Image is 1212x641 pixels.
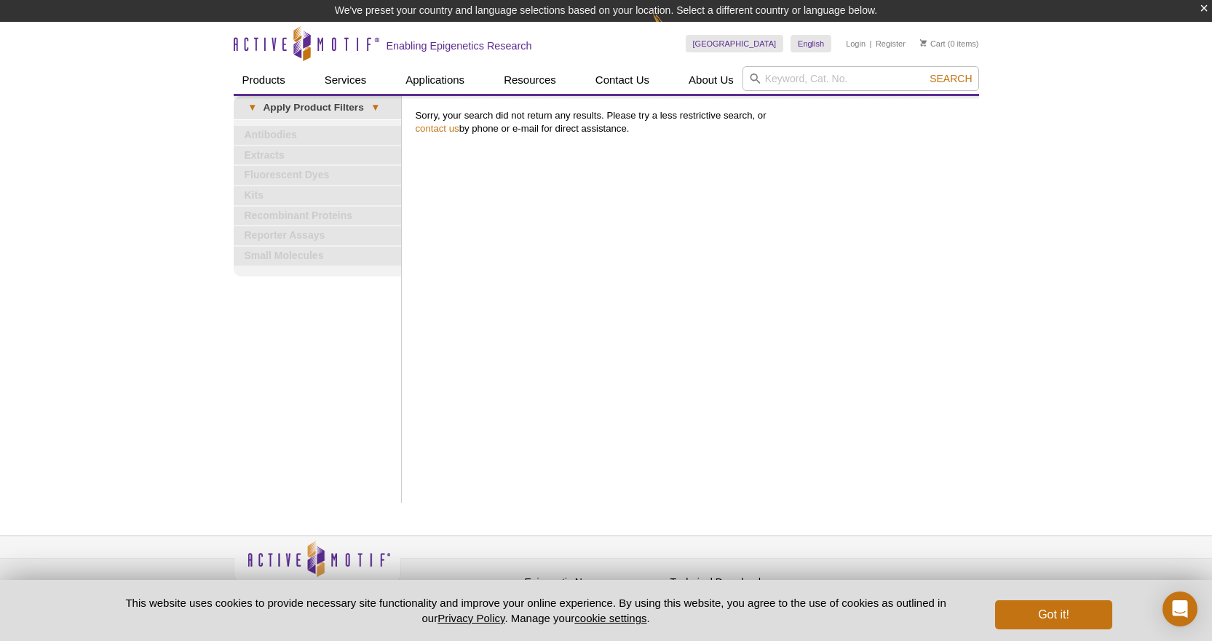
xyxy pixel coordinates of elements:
[846,39,866,49] a: Login
[234,96,401,119] a: ▾Apply Product Filters▾
[680,66,742,94] a: About Us
[437,612,504,624] a: Privacy Policy
[416,123,459,134] a: contact us
[234,126,401,145] a: Antibodies
[574,612,646,624] button: cookie settings
[100,595,972,626] p: This website uses cookies to provide necessary site functionality and improve your online experie...
[920,35,979,52] li: (0 items)
[495,66,565,94] a: Resources
[925,72,976,85] button: Search
[652,11,691,45] img: Change Here
[364,101,387,114] span: ▾
[234,146,401,165] a: Extracts
[920,39,946,49] a: Cart
[930,73,972,84] span: Search
[408,574,465,596] a: Privacy Policy
[234,66,294,94] a: Products
[525,576,663,589] h4: Epigenetic News
[234,247,401,266] a: Small Molecules
[234,207,401,226] a: Recombinant Proteins
[920,39,927,47] img: Your Cart
[791,35,831,52] a: English
[234,226,401,245] a: Reporter Assays
[416,109,972,135] p: Sorry, your search did not return any results. Please try a less restrictive search, or by phone ...
[686,35,784,52] a: [GEOGRAPHIC_DATA]
[670,576,809,589] h4: Technical Downloads
[234,186,401,205] a: Kits
[387,39,532,52] h2: Enabling Epigenetics Research
[816,562,925,594] table: Click to Verify - This site chose Symantec SSL for secure e-commerce and confidential communicati...
[397,66,473,94] a: Applications
[241,101,264,114] span: ▾
[234,166,401,185] a: Fluorescent Dyes
[234,536,401,595] img: Active Motif,
[316,66,376,94] a: Services
[870,35,872,52] li: |
[876,39,906,49] a: Register
[742,66,979,91] input: Keyword, Cat. No.
[587,66,658,94] a: Contact Us
[1163,592,1197,626] div: Open Intercom Messenger
[995,600,1112,629] button: Got it!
